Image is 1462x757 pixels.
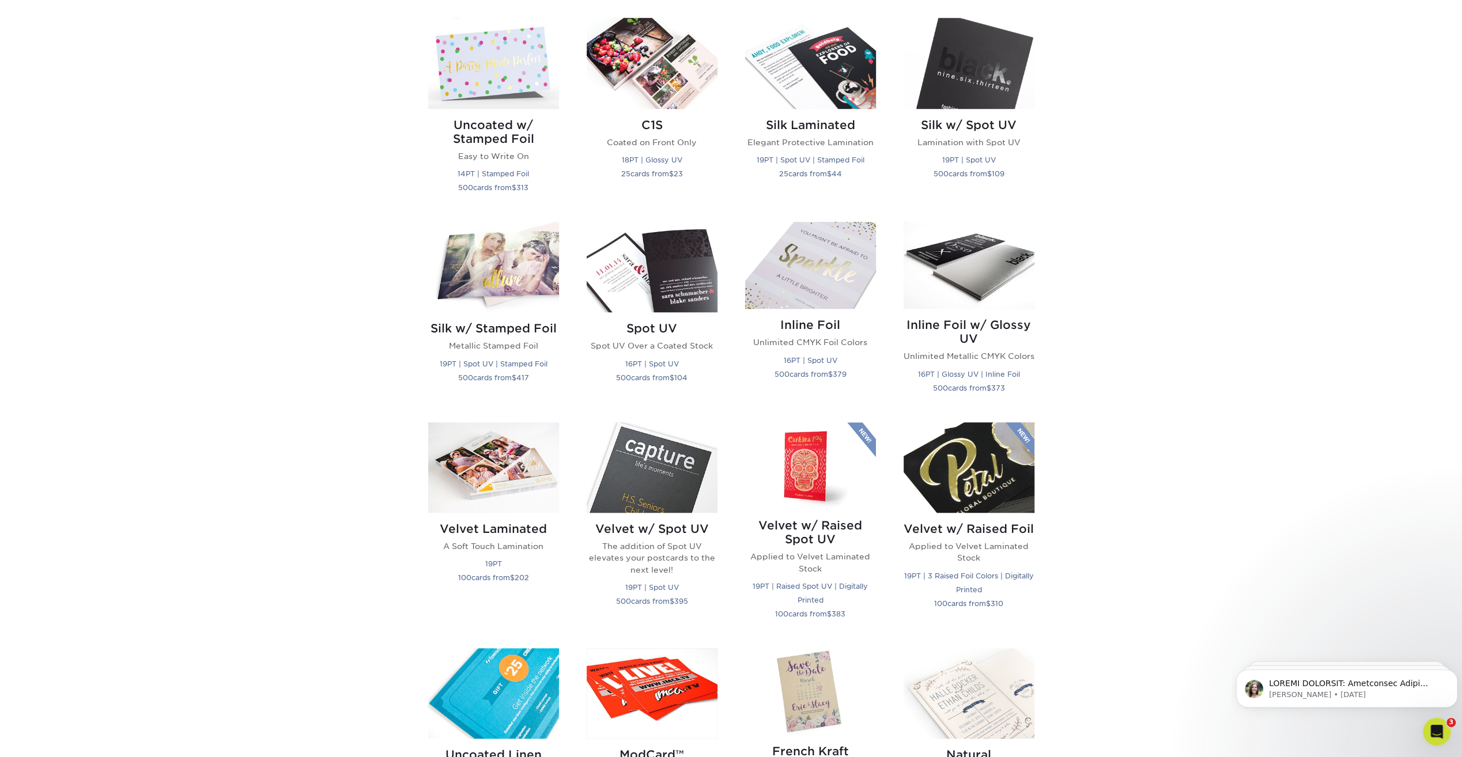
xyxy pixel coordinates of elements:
[458,183,528,192] small: cards from
[616,373,631,382] span: 500
[918,370,1020,378] small: 16PT | Glossy UV | Inline Foil
[670,597,674,605] span: $
[745,518,876,546] h2: Velvet w/ Raised Spot UV
[753,582,868,604] small: 19PT | Raised Spot UV | Digitally Printed
[986,599,991,608] span: $
[616,597,631,605] span: 500
[745,118,876,132] h2: Silk Laminated
[587,340,717,351] p: Spot UV Over a Coated Stock
[674,597,688,605] span: 395
[904,18,1034,208] a: Silk w/ Spot UV Postcards Silk w/ Spot UV Lamination with Spot UV 19PT | Spot UV 500cards from$109
[428,222,559,408] a: Silk w/ Stamped Foil Postcards Silk w/ Stamped Foil Metallic Stamped Foil 19PT | Spot UV | Stampe...
[428,18,559,208] a: Uncoated w/ Stamped Foil Postcards Uncoated w/ Stamped Foil Easy to Write On 14PT | Stamped Foil ...
[827,169,832,178] span: $
[745,18,876,108] img: Silk Laminated Postcards
[827,610,832,618] span: $
[428,522,559,536] h2: Velvet Laminated
[428,222,559,312] img: Silk w/ Stamped Foil Postcards
[458,169,529,178] small: 14PT | Stamped Foil
[1231,645,1462,726] iframe: Intercom notifications message
[516,183,528,192] span: 313
[622,156,682,164] small: 18PT | Glossy UV
[828,370,833,378] span: $
[832,610,845,618] span: 383
[458,573,529,582] small: cards from
[587,321,717,335] h2: Spot UV
[510,573,515,582] span: $
[458,573,471,582] span: 100
[904,422,1034,634] a: Velvet w/ Raised Foil Postcards Velvet w/ Raised Foil Applied to Velvet Laminated Stock 19PT | 3 ...
[942,156,996,164] small: 19PT | Spot UV
[934,599,1003,608] small: cards from
[832,169,842,178] span: 44
[670,373,674,382] span: $
[775,370,847,378] small: cards from
[833,370,847,378] span: 379
[745,551,876,574] p: Applied to Velvet Laminated Stock
[1423,718,1450,745] iframe: Intercom live chat
[428,321,559,335] h2: Silk w/ Stamped Foil
[779,169,788,178] span: 25
[428,422,559,634] a: Velvet Laminated Postcards Velvet Laminated A Soft Touch Lamination 19PT 100cards from$202
[625,359,679,368] small: 16PT | Spot UV
[669,169,674,178] span: $
[904,222,1034,408] a: Inline Foil w/ Glossy UV Postcards Inline Foil w/ Glossy UV Unlimited Metallic CMYK Colors 16PT |...
[904,540,1034,564] p: Applied to Velvet Laminated Stock
[512,183,516,192] span: $
[934,169,949,178] span: 500
[904,222,1034,309] img: Inline Foil w/ Glossy UV Postcards
[934,169,1004,178] small: cards from
[621,169,683,178] small: cards from
[904,18,1034,108] img: Silk w/ Spot UV Postcards
[904,648,1034,739] img: Natural Postcards
[428,540,559,552] p: A Soft Touch Lamination
[428,422,559,513] img: Velvet Laminated Postcards
[515,573,529,582] span: 202
[587,18,717,208] a: C1S Postcards C1S Coated on Front Only 18PT | Glossy UV 25cards from$23
[745,137,876,148] p: Elegant Protective Lamination
[933,384,948,392] span: 500
[587,540,717,576] p: The addition of Spot UV elevates your postcards to the next level!
[458,373,529,382] small: cards from
[37,33,211,409] span: LOREMI DOLORSIT: Ametconsec Adipi 1407-56217-06185 Elits doe tem incidid utla etdol magn Aliquaen...
[745,222,876,408] a: Inline Foil Postcards Inline Foil Unlimited CMYK Foil Colors 16PT | Spot UV 500cards from$379
[428,150,559,162] p: Easy to Write On
[674,169,683,178] span: 23
[775,610,788,618] span: 100
[992,169,1004,178] span: 109
[428,340,559,351] p: Metallic Stamped Foil
[428,18,559,108] img: Uncoated w/ Stamped Foil Postcards
[616,597,688,605] small: cards from
[904,137,1034,148] p: Lamination with Spot UV
[991,599,1003,608] span: 310
[784,356,837,365] small: 16PT | Spot UV
[745,648,876,735] img: French Kraft Postcards
[587,18,717,108] img: C1S Postcards
[485,559,502,568] small: 19PT
[674,373,687,382] span: 104
[987,169,992,178] span: $
[440,359,547,368] small: 19PT | Spot UV | Stamped Foil
[775,610,845,618] small: cards from
[587,422,717,634] a: Velvet w/ Spot UV Postcards Velvet w/ Spot UV The addition of Spot UV elevates your postcards to ...
[587,222,717,408] a: Spot UV Postcards Spot UV Spot UV Over a Coated Stock 16PT | Spot UV 500cards from$104
[587,422,717,513] img: Velvet w/ Spot UV Postcards
[991,384,1005,392] span: 373
[904,522,1034,536] h2: Velvet w/ Raised Foil
[587,222,717,312] img: Spot UV Postcards
[745,422,876,509] img: Velvet w/ Raised Spot UV Postcards
[775,370,789,378] span: 500
[904,422,1034,513] img: Velvet w/ Raised Foil Postcards
[904,318,1034,346] h2: Inline Foil w/ Glossy UV
[1006,422,1034,457] img: New Product
[587,522,717,536] h2: Velvet w/ Spot UV
[779,169,842,178] small: cards from
[458,183,473,192] span: 500
[745,422,876,634] a: Velvet w/ Raised Spot UV Postcards Velvet w/ Raised Spot UV Applied to Velvet Laminated Stock 19P...
[745,222,876,309] img: Inline Foil Postcards
[757,156,864,164] small: 19PT | Spot UV | Stamped Foil
[745,318,876,332] h2: Inline Foil
[934,599,947,608] span: 100
[516,373,529,382] span: 417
